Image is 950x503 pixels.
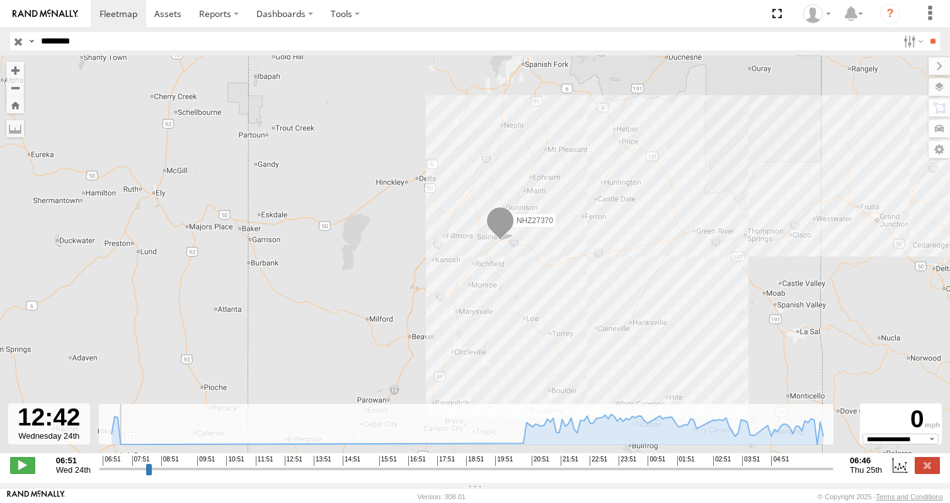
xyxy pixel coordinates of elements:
[648,456,665,466] span: 00:51
[876,493,943,500] a: Terms and Conditions
[862,405,940,434] div: 0
[6,120,24,137] label: Measure
[10,457,35,473] label: Play/Stop
[590,456,607,466] span: 22:51
[161,456,179,466] span: 08:51
[799,4,835,23] div: Zulema McIntosch
[495,456,513,466] span: 19:51
[437,456,455,466] span: 17:51
[880,4,900,24] i: ?
[677,456,695,466] span: 01:51
[561,456,578,466] span: 21:51
[56,465,91,475] span: Wed 24th Sep 2025
[742,456,760,466] span: 03:51
[7,490,65,503] a: Visit our Website
[619,456,636,466] span: 23:51
[532,456,549,466] span: 20:51
[226,456,244,466] span: 10:51
[197,456,215,466] span: 09:51
[898,32,925,50] label: Search Filter Options
[26,32,37,50] label: Search Query
[56,456,91,465] strong: 06:51
[818,493,943,500] div: © Copyright 2025 -
[850,465,882,475] span: Thu 25th Sep 2025
[418,493,466,500] div: Version: 308.01
[314,456,331,466] span: 13:51
[771,456,789,466] span: 04:51
[929,141,950,158] label: Map Settings
[6,79,24,96] button: Zoom out
[13,9,78,18] img: rand-logo.svg
[466,456,484,466] span: 18:51
[915,457,940,473] label: Close
[6,62,24,79] button: Zoom in
[6,96,24,113] button: Zoom Home
[103,456,120,466] span: 06:51
[285,456,302,466] span: 12:51
[408,456,426,466] span: 16:51
[343,456,360,466] span: 14:51
[379,456,397,466] span: 15:51
[132,456,150,466] span: 07:51
[713,456,731,466] span: 02:51
[850,456,882,465] strong: 06:46
[256,456,273,466] span: 11:51
[517,216,553,225] span: NHZ27370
